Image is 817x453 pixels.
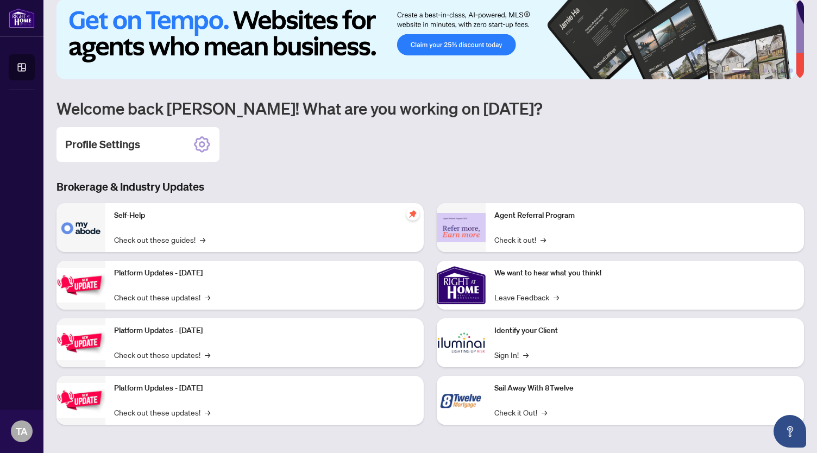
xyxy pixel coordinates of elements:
p: Self-Help [114,210,415,222]
span: → [205,349,210,361]
p: Platform Updates - [DATE] [114,325,415,337]
span: → [542,406,547,418]
button: 2 [754,68,758,73]
p: Sail Away With 8Twelve [494,382,795,394]
a: Check out these guides!→ [114,234,205,246]
img: Platform Updates - June 23, 2025 [56,383,105,417]
p: Agent Referral Program [494,210,795,222]
img: Self-Help [56,203,105,252]
span: → [205,406,210,418]
button: 3 [763,68,767,73]
a: Leave Feedback→ [494,291,559,303]
p: We want to hear what you think! [494,267,795,279]
a: Check out these updates!→ [114,406,210,418]
a: Check out these updates!→ [114,291,210,303]
img: We want to hear what you think! [437,261,486,310]
span: → [200,234,205,246]
img: Platform Updates - July 8, 2025 [56,325,105,360]
h1: Welcome back [PERSON_NAME]! What are you working on [DATE]? [56,98,804,118]
button: 1 [732,68,750,73]
h3: Brokerage & Industry Updates [56,179,804,194]
img: logo [9,8,35,28]
span: TA [16,424,28,439]
span: → [554,291,559,303]
p: Platform Updates - [DATE] [114,267,415,279]
a: Check out these updates!→ [114,349,210,361]
p: Platform Updates - [DATE] [114,382,415,394]
img: Platform Updates - July 21, 2025 [56,268,105,302]
button: Open asap [774,415,806,448]
img: Identify your Client [437,318,486,367]
button: 5 [780,68,784,73]
p: Identify your Client [494,325,795,337]
button: 6 [789,68,793,73]
h2: Profile Settings [65,137,140,152]
a: Check it out!→ [494,234,546,246]
img: Sail Away With 8Twelve [437,376,486,425]
a: Check it Out!→ [494,406,547,418]
span: → [523,349,529,361]
img: Agent Referral Program [437,213,486,243]
button: 4 [771,68,776,73]
span: pushpin [406,207,419,221]
span: → [541,234,546,246]
span: → [205,291,210,303]
a: Sign In!→ [494,349,529,361]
